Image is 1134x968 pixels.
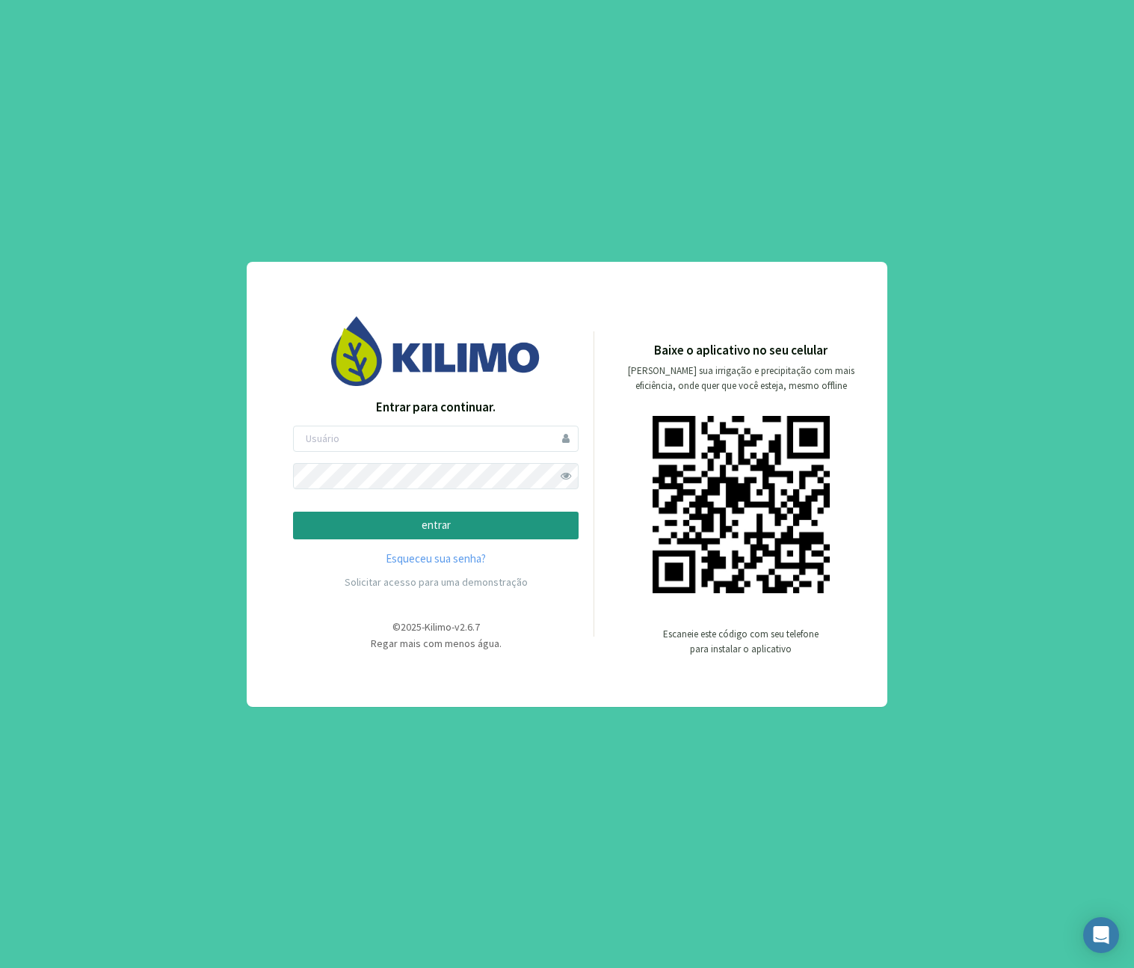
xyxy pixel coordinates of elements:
div: Open Intercom Messenger [1083,917,1119,953]
img: qr code [653,416,830,593]
p: Escaneie este código com seu telefone para instalar o aplicativo [659,627,823,657]
span: Regar mais com menos água. [371,637,502,650]
img: Image [331,316,540,386]
p: Entrar para continuar. [293,398,579,417]
span: 2025 [401,620,422,634]
p: [PERSON_NAME] sua irrigação e precipitação com mais eficiência, onde quer que você esteja, mesmo ... [626,364,856,393]
span: Kilimo [425,620,452,634]
span: - [452,620,454,634]
span: © [392,620,401,634]
a: Solicitar acesso para uma demonstração [345,575,528,589]
span: - [422,620,425,634]
p: entrar [306,517,566,534]
p: Baixe o aplicativo no seu celular [654,341,828,361]
span: v2.6.7 [454,620,480,634]
input: Usuário [293,426,579,452]
button: entrar [293,512,579,539]
a: Esqueceu sua senha? [293,551,579,568]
